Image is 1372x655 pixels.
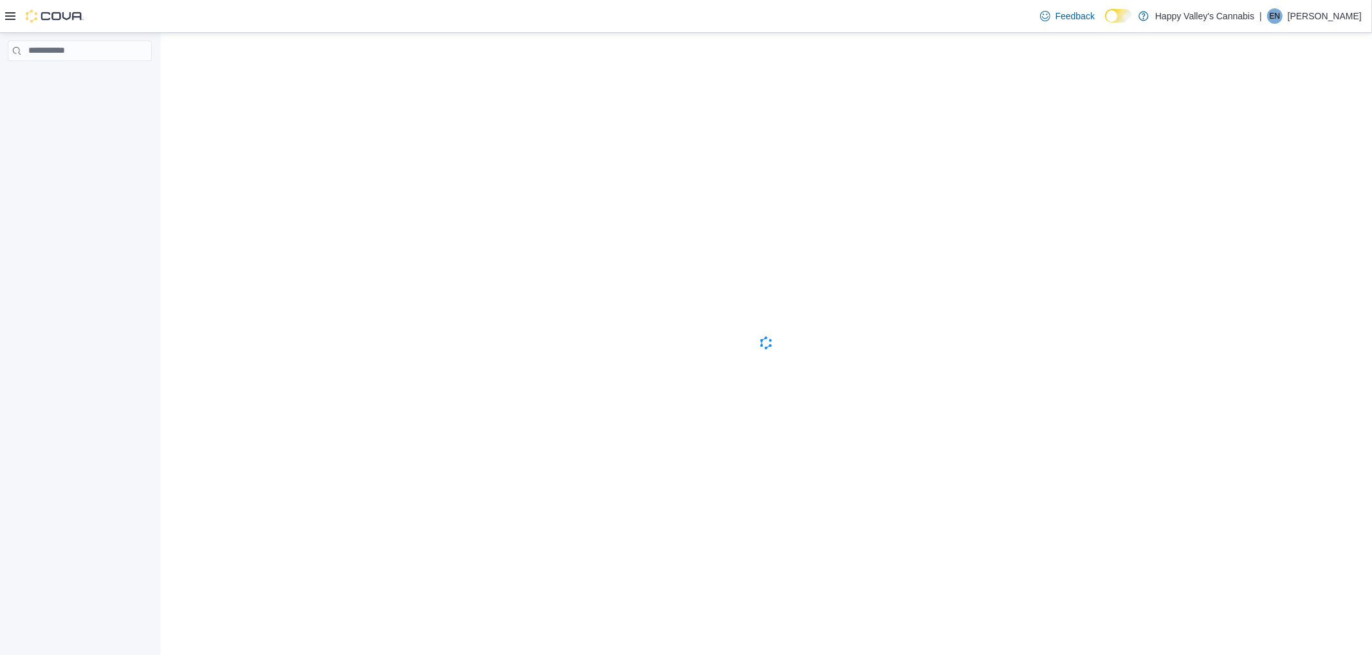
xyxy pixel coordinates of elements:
p: | [1259,8,1262,24]
a: Feedback [1035,3,1100,29]
p: Happy Valley's Cannabis [1155,8,1254,24]
p: [PERSON_NAME] [1288,8,1362,24]
span: Feedback [1056,10,1095,23]
span: EN [1270,8,1281,24]
input: Dark Mode [1105,9,1132,23]
img: Cova [26,10,84,23]
nav: Complex example [8,64,152,95]
div: Ezra Nickel [1267,8,1283,24]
